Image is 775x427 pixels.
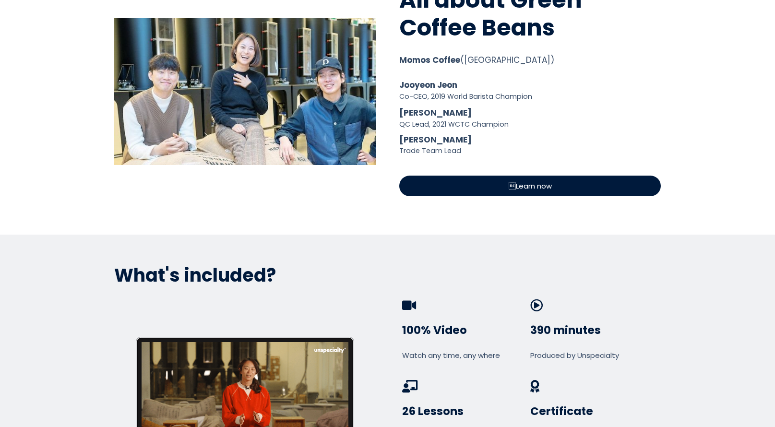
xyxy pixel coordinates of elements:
div: ([GEOGRAPHIC_DATA]) [399,54,661,160]
sup: Trade Team Lead [399,146,461,155]
strong: [PERSON_NAME] [399,134,472,145]
strong: [PERSON_NAME] [399,107,472,119]
div: Watch any time, any where [402,350,526,361]
h3: Certificate [530,404,655,419]
strong: Jooyeon Jeon [399,79,457,91]
strong: Momos Coffee [399,54,460,66]
h3: 390 minutes [530,323,655,338]
span: Learn now [509,180,552,191]
div: Produced by Unspecialty [530,350,655,361]
h3: 100% Video [402,323,526,338]
h3: 26 Lessons [402,404,526,419]
p: What's included? [114,263,661,287]
sup: QC Lead, 2021 WCTC Champion [399,119,509,129]
sup: Co-CEO, 2019 World Barista Champion [399,92,532,101]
